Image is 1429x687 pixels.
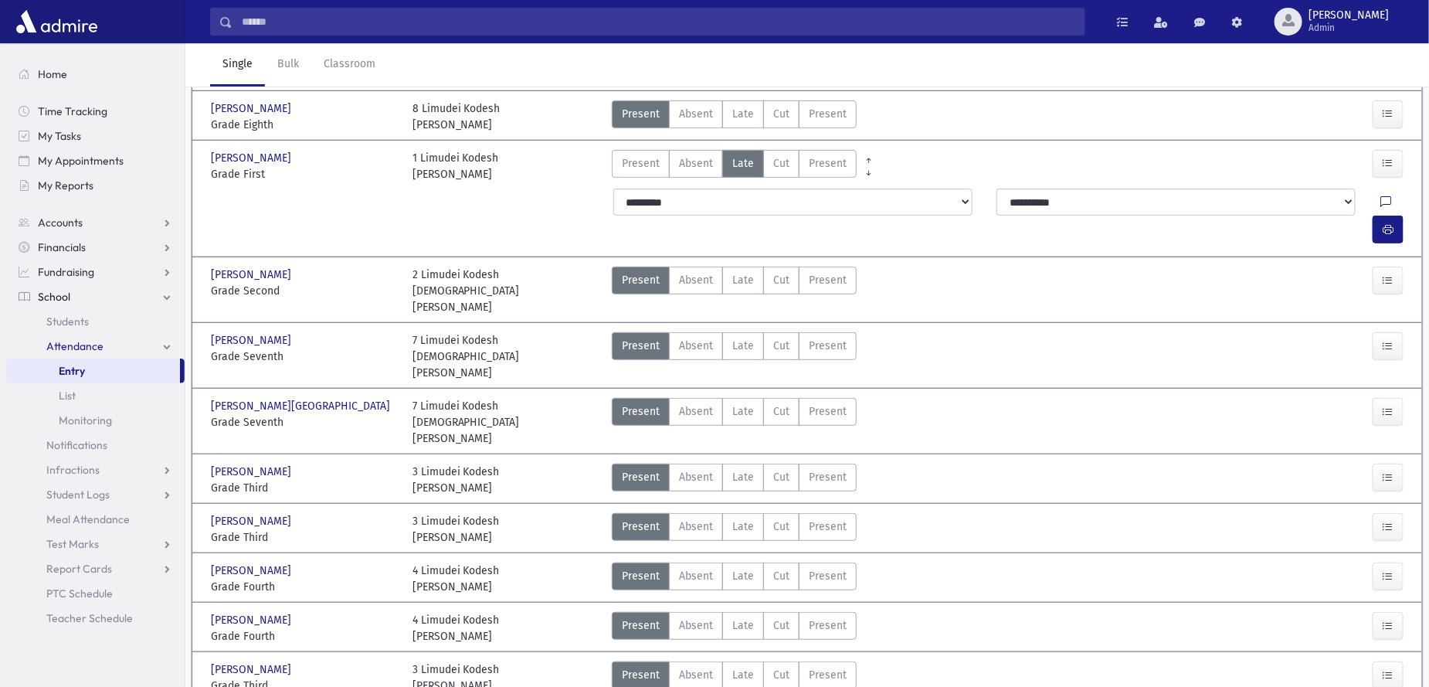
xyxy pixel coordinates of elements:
span: [PERSON_NAME] [1309,9,1389,22]
span: Present [622,338,660,354]
div: 8 Limudei Kodesh [PERSON_NAME] [412,100,501,133]
a: Notifications [6,433,185,457]
a: Classroom [311,43,388,87]
span: Absent [679,519,713,535]
span: Test Marks [46,537,99,551]
a: School [6,284,185,309]
span: Present [622,568,660,584]
span: Entry [59,364,85,378]
span: Teacher Schedule [46,611,133,625]
span: Cut [773,272,789,288]
div: 7 Limudei Kodesh [DEMOGRAPHIC_DATA][PERSON_NAME] [412,398,599,447]
span: [PERSON_NAME] [211,332,294,349]
a: My Reports [6,173,185,198]
a: Bulk [265,43,311,87]
span: Present [622,155,660,172]
div: AttTypes [612,100,857,133]
span: Cut [773,338,789,354]
span: Late [732,519,754,535]
div: 4 Limudei Kodesh [PERSON_NAME] [412,612,500,644]
span: Meal Attendance [46,512,130,526]
div: AttTypes [612,267,857,315]
a: Home [6,62,185,87]
a: Single [210,43,265,87]
span: Absent [679,403,713,420]
span: [PERSON_NAME][GEOGRAPHIC_DATA] [211,398,393,414]
div: 4 Limudei Kodesh [PERSON_NAME] [412,563,500,595]
span: Monitoring [59,413,112,427]
span: Grade Eighth [211,117,397,133]
a: Report Cards [6,556,185,581]
span: PTC Schedule [46,587,113,600]
span: Late [732,403,754,420]
span: [PERSON_NAME] [211,464,294,480]
span: Absent [679,106,713,122]
span: Present [622,403,660,420]
span: Grade Seventh [211,414,397,430]
div: AttTypes [612,563,857,595]
span: Late [732,106,754,122]
span: Present [809,617,847,634]
span: Cut [773,568,789,584]
a: My Tasks [6,124,185,148]
span: Infractions [46,463,100,477]
span: Cut [773,519,789,535]
a: Meal Attendance [6,507,185,532]
span: Attendance [46,339,104,353]
a: Infractions [6,457,185,482]
span: Late [732,272,754,288]
a: Monitoring [6,408,185,433]
a: My Appointments [6,148,185,173]
span: Present [809,568,847,584]
span: Grade Second [211,283,397,299]
div: AttTypes [612,150,857,182]
span: Present [809,338,847,354]
span: My Tasks [38,129,81,143]
span: Cut [773,106,789,122]
span: Cut [773,617,789,634]
span: Present [622,272,660,288]
span: Cut [773,469,789,485]
span: Report Cards [46,562,112,576]
span: Late [732,469,754,485]
span: Absent [679,568,713,584]
div: 3 Limudei Kodesh [PERSON_NAME] [412,464,500,496]
span: Absent [679,338,713,354]
span: Absent [679,469,713,485]
div: AttTypes [612,464,857,496]
span: Home [38,67,67,81]
a: Financials [6,235,185,260]
span: Notifications [46,438,107,452]
span: Present [622,667,660,683]
span: Late [732,155,754,172]
span: Absent [679,155,713,172]
span: Grade Fourth [211,628,397,644]
a: Fundraising [6,260,185,284]
img: AdmirePro [12,6,101,37]
a: Accounts [6,210,185,235]
span: My Appointments [38,154,124,168]
span: Cut [773,403,789,420]
span: Fundraising [38,265,94,279]
a: Time Tracking [6,99,185,124]
a: List [6,383,185,408]
div: 2 Limudei Kodesh [DEMOGRAPHIC_DATA][PERSON_NAME] [412,267,599,315]
span: Grade Fourth [211,579,397,595]
a: Test Marks [6,532,185,556]
span: Grade First [211,166,397,182]
span: Present [809,403,847,420]
span: Late [732,338,754,354]
a: Student Logs [6,482,185,507]
div: AttTypes [612,398,857,447]
span: Present [809,155,847,172]
span: Present [622,519,660,535]
span: Present [809,519,847,535]
span: School [38,290,70,304]
span: [PERSON_NAME] [211,267,294,283]
span: Late [732,617,754,634]
span: Time Tracking [38,104,107,118]
span: Admin [1309,22,1389,34]
span: [PERSON_NAME] [211,150,294,166]
div: 3 Limudei Kodesh [PERSON_NAME] [412,513,500,546]
span: Student Logs [46,488,110,502]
